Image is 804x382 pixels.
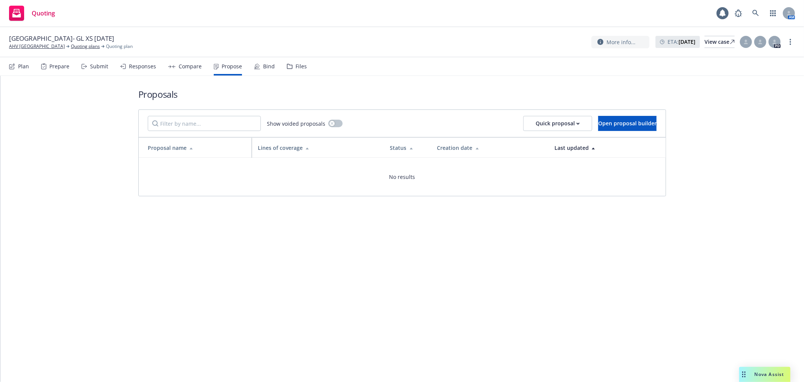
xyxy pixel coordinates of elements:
[258,144,378,152] div: Lines of coverage
[554,144,660,152] div: Last updated
[263,63,275,69] div: Bind
[389,173,415,181] span: No results
[49,63,69,69] div: Prepare
[296,63,307,69] div: Files
[748,6,763,21] a: Search
[606,38,636,46] span: More info...
[6,3,58,24] a: Quoting
[536,116,580,131] div: Quick proposal
[704,36,735,48] a: View case
[598,116,657,131] button: Open proposal builder
[9,43,65,50] a: AHV [GEOGRAPHIC_DATA]
[390,144,425,152] div: Status
[755,371,784,377] span: Nova Assist
[129,63,156,69] div: Responses
[591,36,649,48] button: More info...
[766,6,781,21] a: Switch app
[267,120,325,128] span: Show voided proposals
[148,116,261,131] input: Filter by name...
[437,144,542,152] div: Creation date
[678,38,695,45] strong: [DATE]
[9,34,114,43] span: [GEOGRAPHIC_DATA]- GL XS [DATE]
[598,120,657,127] span: Open proposal builder
[90,63,108,69] div: Submit
[138,88,666,100] h1: Proposals
[179,63,202,69] div: Compare
[668,38,695,46] span: ETA :
[731,6,746,21] a: Report a Bug
[739,367,749,382] div: Drag to move
[32,10,55,16] span: Quoting
[106,43,133,50] span: Quoting plan
[71,43,100,50] a: Quoting plans
[148,144,246,152] div: Proposal name
[786,37,795,46] a: more
[222,63,242,69] div: Propose
[739,367,790,382] button: Nova Assist
[523,116,592,131] button: Quick proposal
[18,63,29,69] div: Plan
